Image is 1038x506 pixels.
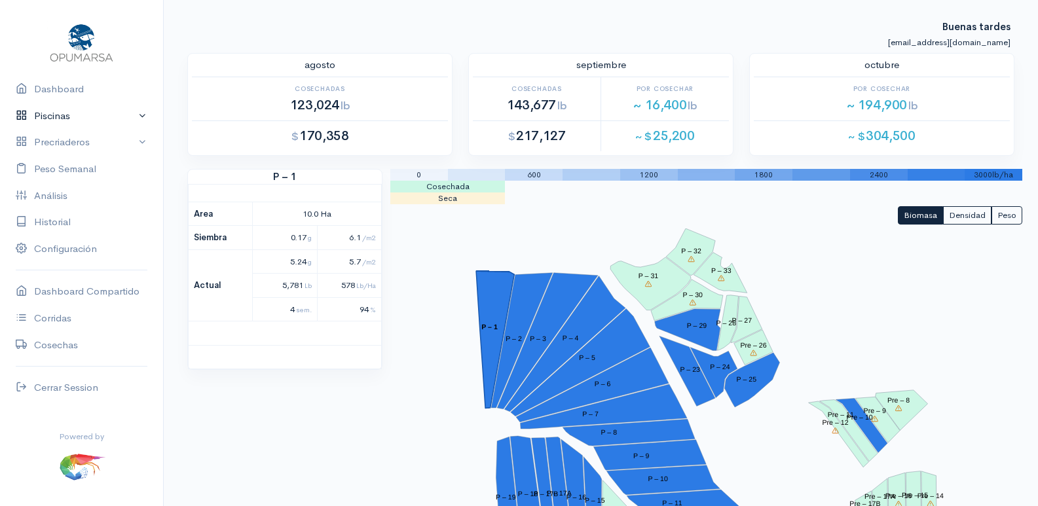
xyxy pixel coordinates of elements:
span: 0 [417,170,421,180]
tspan: P – 23 [680,366,700,374]
td: 578 [317,274,381,298]
span: lb [688,99,697,113]
tspan: P – 33 [711,266,732,274]
tspan: P – 25 [736,375,756,383]
tspan: P – 10 [648,475,668,483]
td: Cosechada [390,181,506,192]
tspan: P – 8 [601,429,617,437]
span: ~ $ [848,130,864,143]
span: Biomasa [904,209,937,221]
tspan: P – 9 [633,452,650,460]
tspan: Pre – 15 [902,491,928,499]
tspan: P – 28 [716,319,736,327]
tspan: Pre – 11 [828,411,854,419]
span: $ [291,130,299,143]
h6: Por Cosechar [601,85,729,92]
tspan: P – 17B [534,490,559,498]
tspan: Pre – 9 [864,407,886,415]
tspan: P – 1 [481,323,498,331]
span: /m2 [362,257,376,266]
span: sem. [296,305,312,314]
span: 1200 [640,170,658,180]
h6: Cosechadas [473,85,601,92]
span: $ [508,130,515,143]
tspan: Pre – 12 [822,419,848,427]
tspan: Pre – 16 [885,492,912,500]
tspan: P – 4 [563,334,579,342]
span: lb [341,99,350,113]
span: 600 [527,170,541,180]
tspan: P – 19 [496,493,516,501]
span: /m2 [362,233,376,242]
tspan: P – 31 [639,272,659,280]
tspan: P – 29 [687,322,707,330]
span: Peso [997,209,1016,221]
th: Actual [189,249,253,321]
td: 94 [317,297,381,321]
tspan: Pre – 17A [864,493,895,501]
td: 10.0 Ha [253,202,382,226]
span: 123,024 [290,97,350,113]
tspan: P – 6 [595,380,611,388]
th: Siembra [189,226,253,250]
span: g [308,233,312,242]
span: g [308,257,312,266]
tspan: P – 32 [681,247,701,255]
td: 5,781 [253,274,317,298]
span: 304,500 [848,128,915,144]
img: ... [58,443,105,490]
tspan: P – 27 [732,316,752,324]
button: Densidad [943,206,992,225]
tspan: P – 30 [682,291,703,298]
span: ~ 194,900 [846,97,918,113]
button: Biomasa [898,206,943,225]
h6: Por Cosechar [754,85,1010,92]
tspan: Pre – 8 [887,397,910,405]
tspan: P – 7 [582,410,599,418]
td: 5.7 [317,249,381,274]
span: Densidad [949,209,986,221]
th: Area [189,202,253,226]
tspan: Pre – 26 [740,341,766,349]
tspan: Pre – 14 [918,492,944,500]
span: 217,127 [508,128,566,144]
span: lb [908,99,918,113]
td: 0.17 [253,226,317,250]
span: ~ $ [635,130,652,143]
td: 4 [253,297,317,321]
tspan: P – 18 [518,490,538,498]
span: 143,677 [507,97,566,113]
span: Lb/Ha [356,281,376,290]
span: 170,358 [291,128,349,144]
tspan: P – 15 [585,497,605,505]
td: 5.24 [253,249,317,274]
span: 1800 [754,170,773,180]
strong: P – 1 [188,170,382,185]
strong: Buenas tardes [942,7,1010,33]
span: 2400 [870,170,888,180]
small: [EMAIL_ADDRESS][DOMAIN_NAME] [888,37,1010,48]
td: 6.1 [317,226,381,250]
h6: Cosechadas [192,85,448,92]
tspan: P – 5 [579,354,595,362]
img: Opumarsa [47,21,116,63]
div: agosto [184,58,456,73]
span: % [370,305,376,314]
tspan: P – 2 [506,334,522,342]
td: Seca [390,192,506,204]
span: lb [557,99,566,113]
div: septiembre [465,58,737,73]
span: lb/ha [992,170,1013,180]
span: Lb [305,281,312,290]
span: 25,200 [635,128,694,144]
span: 3000 [974,170,992,180]
tspan: P – 24 [710,363,730,371]
tspan: P – 16 [566,494,586,501]
button: Peso [992,206,1022,225]
tspan: P – 3 [530,335,546,343]
span: ~ 16,400 [633,97,697,113]
tspan: P – 17A [547,489,572,497]
div: octubre [746,58,1018,73]
tspan: Pre – 10 [847,414,873,422]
